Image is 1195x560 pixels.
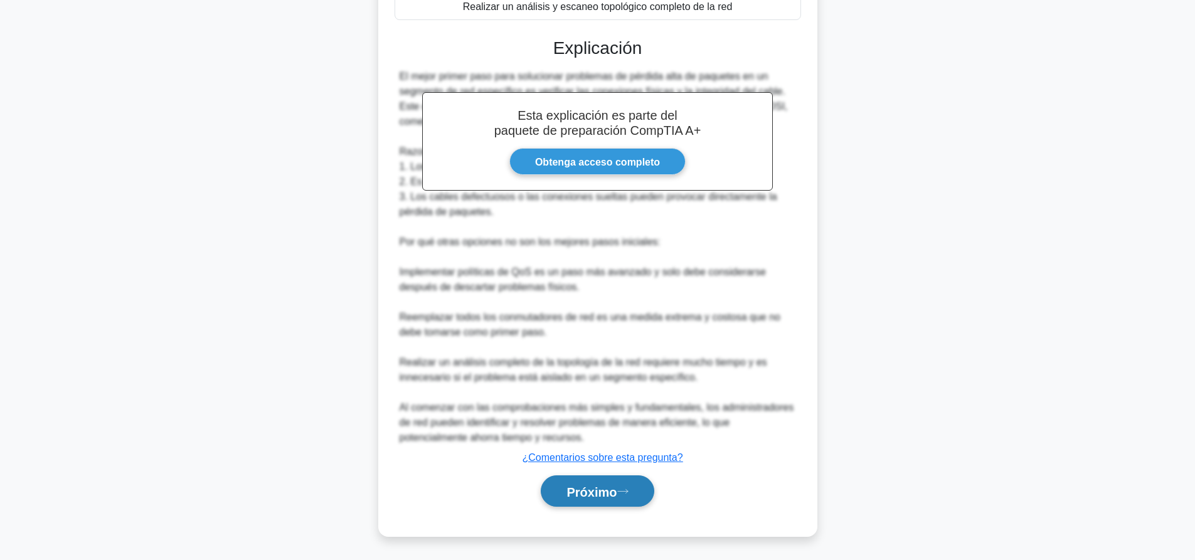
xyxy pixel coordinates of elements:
[400,71,788,127] font: El mejor primer paso para solucionar problemas de pérdida alta de paquetes en un segmento de red ...
[400,402,794,443] font: Al comenzar con las comprobaciones más simples y fundamentales, los administradores de red pueden...
[400,161,730,172] font: 1. Los problemas físicos suelen ser la causa raíz de los problemas de red.
[463,1,733,12] font: Realizar un análisis y escaneo topológico completo de la red
[400,312,780,337] font: Reemplazar todos los conmutadores de red es una medida extrema y costosa que no debe tomarse como...
[400,191,777,217] font: 3. Los cables defectuosos o las conexiones sueltas pueden provocar directamente la pérdida de paq...
[522,452,682,463] a: ¿Comentarios sobre esta pregunta?
[400,146,467,157] font: Razonamiento:
[400,236,661,247] font: Por qué otras opciones no son los mejores pasos iniciales:
[566,485,617,499] font: Próximo
[400,176,733,187] font: 2. Es un paso rápido y no invasivo que puede identificar problemas obvios.
[400,357,767,383] font: Realizar un análisis completo de la topología de la red requiere mucho tiempo y es innecesario si...
[400,267,766,292] font: Implementar políticas de QoS es un paso más avanzado y solo debe considerarse después de descarta...
[509,148,686,175] a: Obtenga acceso completo
[553,38,642,58] font: Explicación
[541,475,654,507] button: Próximo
